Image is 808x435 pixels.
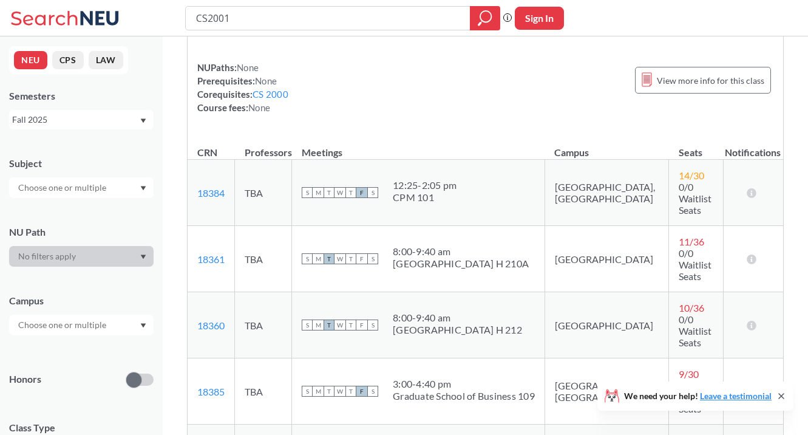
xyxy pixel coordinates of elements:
[302,253,313,264] span: S
[197,187,225,199] a: 18384
[515,7,564,30] button: Sign In
[9,110,154,129] div: Fall 2025Dropdown arrow
[235,292,292,358] td: TBA
[12,113,139,126] div: Fall 2025
[237,62,259,73] span: None
[248,102,270,113] span: None
[235,160,292,226] td: TBA
[313,187,324,198] span: M
[140,186,146,191] svg: Dropdown arrow
[679,170,704,181] span: 14 / 30
[9,246,154,267] div: Dropdown arrow
[334,386,345,397] span: W
[367,320,378,331] span: S
[324,253,334,264] span: T
[9,315,154,335] div: Dropdown arrow
[679,368,699,380] span: 9 / 30
[393,390,535,402] div: Graduate School of Business 109
[14,51,47,69] button: NEU
[367,386,378,397] span: S
[9,294,154,307] div: Campus
[235,134,292,160] th: Professors
[624,392,772,400] span: We need your help!
[470,6,500,30] div: magnifying glass
[12,180,114,195] input: Choose one or multiple
[679,313,711,348] span: 0/0 Waitlist Seats
[140,255,146,259] svg: Dropdown arrow
[679,380,711,414] span: 0/0 Waitlist Seats
[545,358,669,425] td: [GEOGRAPHIC_DATA], [GEOGRAPHIC_DATA]
[197,253,225,265] a: 18361
[9,89,154,103] div: Semesters
[345,187,356,198] span: T
[679,236,704,247] span: 11 / 36
[9,177,154,198] div: Dropdown arrow
[356,253,367,264] span: F
[393,378,535,390] div: 3:00 - 4:40 pm
[723,134,783,160] th: Notifications
[393,179,457,191] div: 12:25 - 2:05 pm
[679,302,704,313] span: 10 / 36
[393,324,522,336] div: [GEOGRAPHIC_DATA] H 212
[679,247,711,282] span: 0/0 Waitlist Seats
[140,118,146,123] svg: Dropdown arrow
[324,320,334,331] span: T
[255,75,277,86] span: None
[9,421,154,434] span: Class Type
[478,10,492,27] svg: magnifying glass
[52,51,84,69] button: CPS
[9,157,154,170] div: Subject
[313,320,324,331] span: M
[356,187,367,198] span: F
[679,181,711,216] span: 0/0 Waitlist Seats
[334,320,345,331] span: W
[545,160,669,226] td: [GEOGRAPHIC_DATA], [GEOGRAPHIC_DATA]
[393,191,457,204] div: CPM 101
[367,253,378,264] span: S
[345,320,356,331] span: T
[545,134,669,160] th: Campus
[367,187,378,198] span: S
[669,134,724,160] th: Seats
[700,391,772,401] a: Leave a testimonial
[197,61,288,114] div: NUPaths: Prerequisites: Corequisites: Course fees:
[345,386,356,397] span: T
[9,225,154,239] div: NU Path
[545,292,669,358] td: [GEOGRAPHIC_DATA]
[545,226,669,292] td: [GEOGRAPHIC_DATA]
[235,358,292,425] td: TBA
[9,372,41,386] p: Honors
[393,312,522,324] div: 8:00 - 9:40 am
[302,320,313,331] span: S
[140,323,146,328] svg: Dropdown arrow
[302,386,313,397] span: S
[393,245,529,258] div: 8:00 - 9:40 am
[393,258,529,270] div: [GEOGRAPHIC_DATA] H 210A
[253,89,288,100] a: CS 2000
[235,226,292,292] td: TBA
[195,8,461,29] input: Class, professor, course number, "phrase"
[197,146,217,159] div: CRN
[356,386,367,397] span: F
[334,187,345,198] span: W
[292,134,545,160] th: Meetings
[197,386,225,397] a: 18385
[12,318,114,332] input: Choose one or multiple
[302,187,313,198] span: S
[313,386,324,397] span: M
[89,51,123,69] button: LAW
[324,386,334,397] span: T
[356,320,367,331] span: F
[324,187,334,198] span: T
[334,253,345,264] span: W
[197,320,225,331] a: 18360
[657,73,764,88] span: View more info for this class
[345,253,356,264] span: T
[313,253,324,264] span: M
